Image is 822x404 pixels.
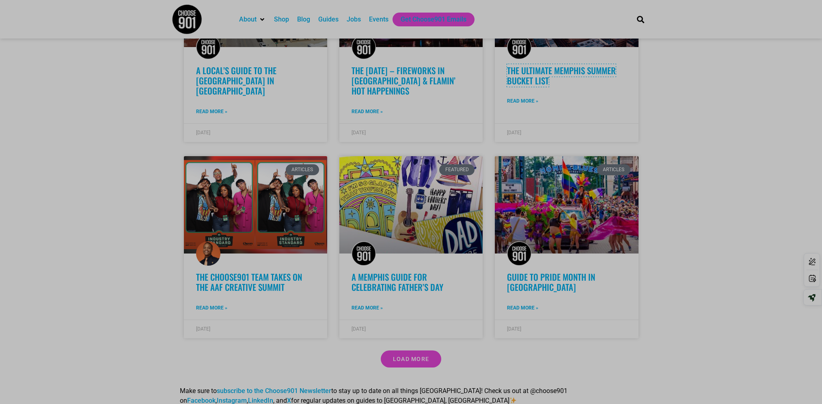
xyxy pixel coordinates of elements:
a: A vibrant crowd celebrates Pride Month in Memphis on Beale Street, waving rainbow flags and weari... [495,156,638,254]
nav: Main nav [235,13,623,26]
img: Choose901 [196,35,220,59]
img: Choose901 [507,241,531,266]
img: Choose901 [352,35,376,59]
a: Read more about A Memphis Guide for Celebrating Father’s Day [352,304,383,312]
span: [DATE] [196,130,210,135]
a: About [239,15,257,24]
a: A Memphis Guide for Celebrating Father’s Day [352,271,443,293]
a: Read more about Guide to Pride Month in Memphis [507,304,538,312]
img: Choose901 [507,35,531,59]
a: Read more about The Ultimate Memphis Summer Bucket List [507,97,538,105]
a: Jobs [347,15,361,24]
a: The Ultimate Memphis Summer Bucket List [507,64,616,87]
a: A Local’s Guide to the [GEOGRAPHIC_DATA] in [GEOGRAPHIC_DATA] [196,64,276,97]
img: Adam Chambers [196,241,220,266]
a: Shop [274,15,289,24]
a: Events [369,15,388,24]
a: Guide to Pride Month in [GEOGRAPHIC_DATA] [507,271,595,293]
a: Read more about The Choose901 Team takes on the AAF Creative Summit [196,304,227,312]
a: subscribe to the Choose901 Newsletter [217,387,331,395]
a: Load More [381,350,442,367]
div: Featured [439,164,475,175]
a: Read more about The 4th of July – Fireworks in Memphis & Flamin’ Hot Happenings [352,108,383,115]
span: Load More [393,356,429,362]
a: Guides [318,15,339,24]
div: Articles [286,164,319,175]
span: [DATE] [352,326,366,332]
span: [DATE] [352,130,366,135]
div: About [235,13,270,26]
a: Get Choose901 Emails [401,15,466,24]
img: Choose901 [352,241,376,266]
span: [DATE] [507,326,521,332]
a: Blog [297,15,310,24]
a: Read more about A Local’s Guide to the Edge District in Memphis [196,108,227,115]
span: [DATE] [507,130,521,135]
a: The Choose901 Team takes on the AAF Creative Summit [196,271,302,293]
a: The [DATE] – Fireworks in [GEOGRAPHIC_DATA] & Flamin’ Hot Happenings [352,64,455,97]
div: Search [634,13,647,26]
span: [DATE] [196,326,210,332]
a: Four people pose playfully for a photo at the AAF Creative Summit, each wearing event badges, mak... [184,156,327,254]
img: ✨ [510,397,516,404]
div: Articles [597,164,630,175]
